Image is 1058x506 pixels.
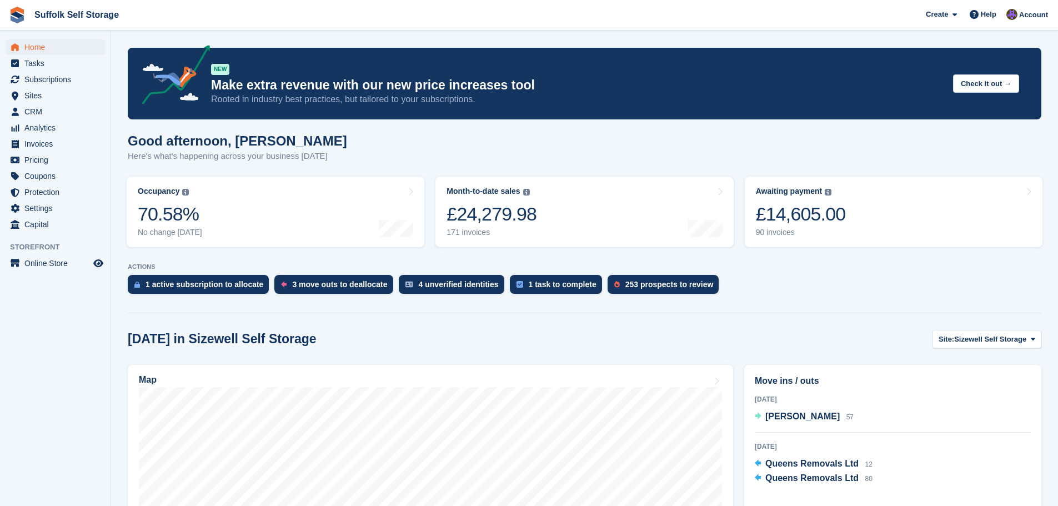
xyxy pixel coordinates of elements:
span: Protection [24,184,91,200]
a: menu [6,39,105,55]
img: stora-icon-8386f47178a22dfd0bd8f6a31ec36ba5ce8667c1dd55bd0f319d3a0aa187defe.svg [9,7,26,23]
a: Preview store [92,257,105,270]
a: menu [6,88,105,103]
a: Suffolk Self Storage [30,6,123,24]
button: Site: Sizewell Self Storage [932,330,1041,348]
span: 12 [865,460,872,468]
h1: Good afternoon, [PERSON_NAME] [128,133,347,148]
div: 90 invoices [756,228,846,237]
span: Help [981,9,996,20]
a: menu [6,217,105,232]
a: Awaiting payment £14,605.00 90 invoices [745,177,1042,247]
div: 1 task to complete [529,280,596,289]
a: menu [6,72,105,87]
a: [PERSON_NAME] 57 [755,410,854,424]
div: £14,605.00 [756,203,846,226]
h2: Map [139,375,157,385]
div: Occupancy [138,187,179,196]
a: 4 unverified identities [399,275,510,299]
span: Pricing [24,152,91,168]
a: menu [6,104,105,119]
div: 3 move outs to deallocate [292,280,387,289]
a: menu [6,120,105,136]
div: 171 invoices [447,228,536,237]
span: Sites [24,88,91,103]
a: Month-to-date sales £24,279.98 171 invoices [435,177,733,247]
a: Queens Removals Ltd 12 [755,457,873,472]
div: 253 prospects to review [625,280,714,289]
img: icon-info-grey-7440780725fd019a000dd9b08b2336e03edf1995a4989e88bcd33f0948082b44.svg [523,189,530,196]
img: move_outs_to_deallocate_icon-f764333ba52eb49d3ac5e1228854f67142a1ed5810a6f6cc68b1a99e826820c5.svg [281,281,287,288]
div: £24,279.98 [447,203,536,226]
p: ACTIONS [128,263,1041,270]
span: Queens Removals Ltd [765,473,859,483]
span: [PERSON_NAME] [765,412,840,421]
span: Tasks [24,56,91,71]
a: 3 move outs to deallocate [274,275,398,299]
span: Storefront [10,242,111,253]
p: Make extra revenue with our new price increases tool [211,77,944,93]
a: menu [6,152,105,168]
div: NEW [211,64,229,75]
span: Online Store [24,255,91,271]
div: 1 active subscription to allocate [146,280,263,289]
div: Month-to-date sales [447,187,520,196]
img: Emma [1006,9,1017,20]
p: Rooted in industry best practices, but tailored to your subscriptions. [211,93,944,106]
img: price-adjustments-announcement-icon-8257ccfd72463d97f412b2fc003d46551f7dbcb40ab6d574587a9cd5c0d94... [133,45,210,108]
a: menu [6,168,105,184]
h2: Move ins / outs [755,374,1031,388]
img: icon-info-grey-7440780725fd019a000dd9b08b2336e03edf1995a4989e88bcd33f0948082b44.svg [825,189,831,196]
img: task-75834270c22a3079a89374b754ae025e5fb1db73e45f91037f5363f120a921f8.svg [517,281,523,288]
div: No change [DATE] [138,228,202,237]
a: 1 active subscription to allocate [128,275,274,299]
a: menu [6,136,105,152]
span: Home [24,39,91,55]
p: Here's what's happening across your business [DATE] [128,150,347,163]
span: Settings [24,201,91,216]
a: menu [6,255,105,271]
span: 57 [846,413,854,421]
span: Coupons [24,168,91,184]
span: Subscriptions [24,72,91,87]
a: menu [6,56,105,71]
span: Analytics [24,120,91,136]
span: Queens Removals Ltd [765,459,859,468]
span: Capital [24,217,91,232]
span: CRM [24,104,91,119]
div: Awaiting payment [756,187,823,196]
img: active_subscription_to_allocate_icon-d502201f5373d7db506a760aba3b589e785aa758c864c3986d89f69b8ff3... [134,281,140,288]
div: 4 unverified identities [419,280,499,289]
a: Occupancy 70.58% No change [DATE] [127,177,424,247]
a: menu [6,184,105,200]
a: 1 task to complete [510,275,608,299]
span: Site: [939,334,954,345]
span: Sizewell Self Storage [954,334,1026,345]
span: Invoices [24,136,91,152]
a: menu [6,201,105,216]
img: icon-info-grey-7440780725fd019a000dd9b08b2336e03edf1995a4989e88bcd33f0948082b44.svg [182,189,189,196]
span: Account [1019,9,1048,21]
h2: [DATE] in Sizewell Self Storage [128,332,317,347]
img: verify_identity-adf6edd0f0f0b5bbfe63781bf79b02c33cf7c696d77639b501bdc392416b5a36.svg [405,281,413,288]
button: Check it out → [953,74,1019,93]
img: prospect-51fa495bee0391a8d652442698ab0144808aea92771e9ea1ae160a38d050c398.svg [614,281,620,288]
span: 80 [865,475,872,483]
span: Create [926,9,948,20]
a: 253 prospects to review [608,275,725,299]
a: Queens Removals Ltd 80 [755,472,873,486]
div: 70.58% [138,203,202,226]
div: [DATE] [755,442,1031,452]
div: [DATE] [755,394,1031,404]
